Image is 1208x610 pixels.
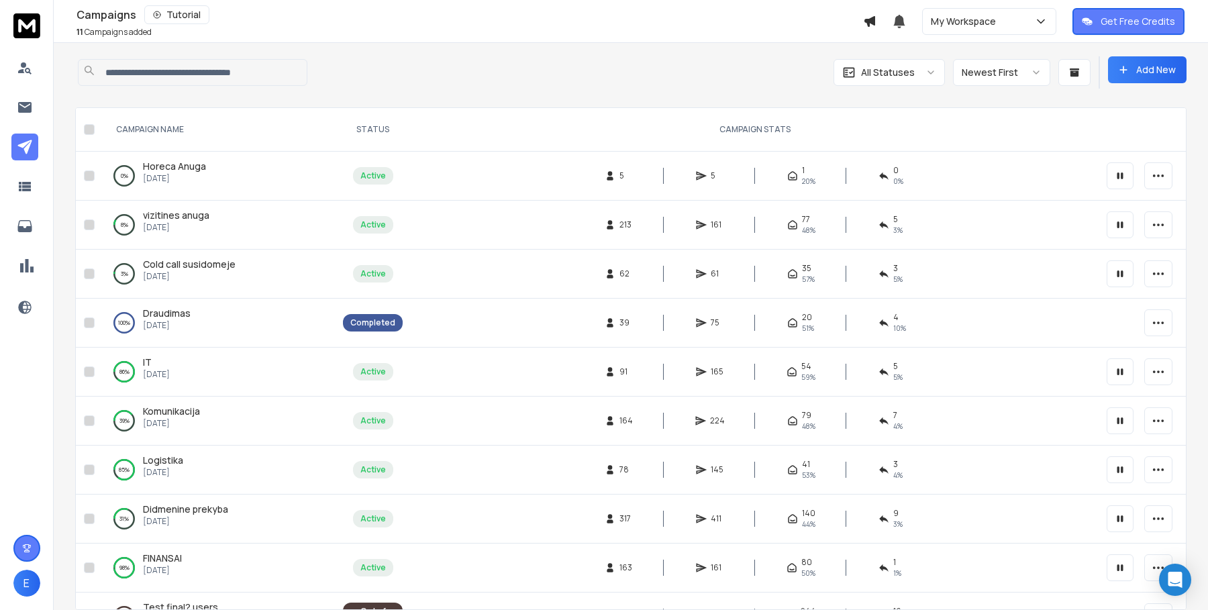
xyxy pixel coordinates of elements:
[143,405,200,418] a: Komunikacija
[710,415,725,426] span: 224
[802,274,815,285] span: 57 %
[711,464,724,475] span: 145
[953,59,1050,86] button: Newest First
[1108,56,1187,83] button: Add New
[100,250,335,299] td: 3%Cold call susidomeje[DATE]
[143,503,228,516] a: Didmenine prekyba
[100,152,335,201] td: 0%Horeca Anuga[DATE]
[100,348,335,397] td: 86%IT[DATE]
[711,513,724,524] span: 411
[143,209,209,221] span: vizitines anuga
[143,454,183,467] a: Logistika
[893,372,903,383] span: 5 %
[360,366,386,377] div: Active
[802,421,815,431] span: 48 %
[100,397,335,446] td: 39%Komunikacija[DATE]
[893,568,901,578] span: 1 %
[143,565,182,576] p: [DATE]
[893,410,897,421] span: 7
[619,513,633,524] span: 317
[143,356,152,369] a: IT
[119,512,129,525] p: 31 %
[893,361,898,372] span: 5
[350,317,395,328] div: Completed
[13,570,40,597] button: E
[802,176,815,187] span: 20 %
[143,516,228,527] p: [DATE]
[143,307,191,319] span: Draudimas
[802,459,810,470] span: 41
[893,263,898,274] span: 3
[1101,15,1175,28] p: Get Free Credits
[143,173,206,184] p: [DATE]
[119,414,130,427] p: 39 %
[100,446,335,495] td: 85%Logistika[DATE]
[711,219,724,230] span: 161
[100,495,335,544] td: 31%Didmenine prekyba[DATE]
[143,307,191,320] a: Draudimas
[802,214,810,225] span: 77
[143,418,200,429] p: [DATE]
[100,299,335,348] td: 100%Draudimas[DATE]
[77,26,83,38] span: 11
[802,410,811,421] span: 79
[121,267,128,281] p: 3 %
[143,258,236,270] span: Cold call susidomeje
[802,470,815,480] span: 53 %
[360,464,386,475] div: Active
[801,557,812,568] span: 80
[143,271,236,282] p: [DATE]
[619,366,633,377] span: 91
[619,219,633,230] span: 213
[893,214,898,225] span: 5
[360,562,386,573] div: Active
[893,165,899,176] span: 0
[801,568,815,578] span: 50 %
[143,209,209,222] a: vizitines anuga
[100,544,335,593] td: 98%FINANSAI[DATE]
[121,218,128,232] p: 8 %
[360,415,386,426] div: Active
[360,268,386,279] div: Active
[77,5,863,24] div: Campaigns
[802,312,812,323] span: 20
[1072,8,1185,35] button: Get Free Credits
[711,562,724,573] span: 161
[619,562,633,573] span: 163
[143,552,182,564] span: FINANSAI
[931,15,1001,28] p: My Workspace
[893,557,896,568] span: 1
[143,467,183,478] p: [DATE]
[143,258,236,271] a: Cold call susidomeje
[619,317,633,328] span: 39
[893,176,903,187] span: 0 %
[802,323,814,334] span: 51 %
[893,225,903,236] span: 3 %
[143,320,191,331] p: [DATE]
[802,508,815,519] span: 140
[802,263,811,274] span: 35
[893,519,903,529] span: 3 %
[893,323,906,334] span: 10 %
[893,421,903,431] span: 4 %
[711,317,724,328] span: 75
[893,312,899,323] span: 4
[143,454,183,466] span: Logistika
[360,513,386,524] div: Active
[861,66,915,79] p: All Statuses
[801,361,811,372] span: 54
[1159,564,1191,596] div: Open Intercom Messenger
[619,170,633,181] span: 5
[121,169,128,183] p: 0 %
[143,160,206,173] a: Horeca Anuga
[143,405,200,417] span: Komunikacija
[801,372,815,383] span: 59 %
[335,108,411,152] th: STATUS
[711,170,724,181] span: 5
[100,108,335,152] th: CAMPAIGN NAME
[77,27,152,38] p: Campaigns added
[144,5,209,24] button: Tutorial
